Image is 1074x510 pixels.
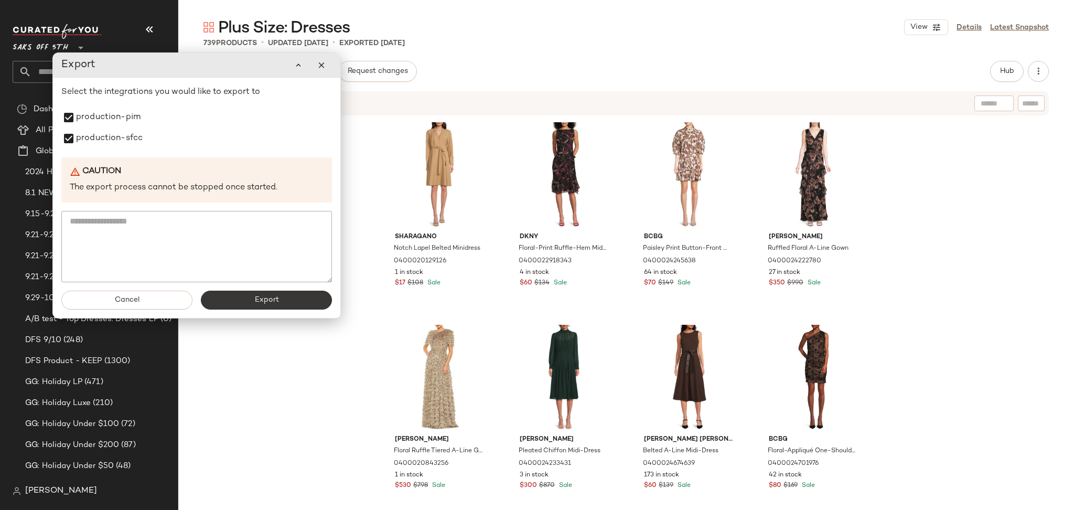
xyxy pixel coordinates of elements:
[636,325,741,431] img: 0400024674639_COFFEEBEAN
[25,485,97,497] span: [PERSON_NAME]
[768,257,821,266] span: 0400024222780
[769,232,857,242] span: [PERSON_NAME]
[203,22,214,33] img: svg%3e
[1000,67,1014,76] span: Hub
[769,471,802,480] span: 42 in stock
[760,122,866,228] img: 0400024222780_BEIGEMULTI
[91,397,113,409] span: (210)
[61,334,83,346] span: (248)
[158,313,171,325] span: (0)
[643,459,695,469] span: 0400024674639
[25,355,102,367] span: DFS Product - KEEP
[25,418,119,430] span: GG: Holiday Under $100
[25,376,82,388] span: GG: Holiday LP
[203,38,257,49] div: Products
[114,460,131,472] span: (48)
[407,279,423,288] span: $108
[102,355,131,367] span: (1300)
[25,460,114,472] span: GG: Holiday Under $50
[36,124,82,136] span: All Products
[760,325,866,431] img: 0400024701976_BLACK
[25,334,61,346] span: DFS 9/10
[534,279,550,288] span: $134
[557,482,572,489] span: Sale
[25,292,113,304] span: 9.29-10.3 AM Newness
[395,268,423,278] span: 1 in stock
[643,244,732,253] span: Paisley Print Button-Front Minidress
[511,325,617,431] img: 0400024233431_HUNTERGREEN
[82,376,103,388] span: (471)
[768,447,856,456] span: Floral-Appliqué One-Shoulder Ruched Minidress
[520,481,537,491] span: $300
[338,61,417,82] button: Request changes
[70,182,324,194] p: The export process cannot be stopped once started.
[957,22,982,33] a: Details
[552,280,567,286] span: Sale
[36,145,104,157] span: Global Clipboards
[25,208,105,220] span: 9.15-9.21 SVS Selling
[394,447,482,456] span: Floral Ruffle Tiered A-Line Gown
[675,482,691,489] span: Sale
[519,447,600,456] span: Pleated Chiffon Midi-Dress
[644,435,733,444] span: [PERSON_NAME] [PERSON_NAME]
[17,104,27,114] img: svg%3e
[769,268,800,278] span: 27 in stock
[675,280,691,286] span: Sale
[787,279,803,288] span: $990
[395,279,405,288] span: $17
[659,481,673,491] span: $139
[783,481,798,491] span: $169
[519,257,572,266] span: 0400022918343
[519,244,607,253] span: Floral-Print Ruffle-Hem Midi-Dress
[25,229,100,241] span: 9.21-9.27 Fall Trends
[261,37,264,49] span: •
[395,435,484,444] span: [PERSON_NAME]
[254,296,278,304] span: Export
[520,268,549,278] span: 4 in stock
[13,36,68,55] span: Saks OFF 5TH
[658,279,673,288] span: $149
[394,244,480,253] span: Notch Lapel Belted Minidress
[339,38,405,49] p: Exported [DATE]
[430,482,445,489] span: Sale
[25,271,119,283] span: 9.21-9.27 Wedding Guest
[13,24,102,39] img: cfy_white_logo.C9jOOHJF.svg
[519,459,571,469] span: 0400024233431
[644,268,677,278] span: 64 in stock
[800,482,815,489] span: Sale
[769,481,781,491] span: $80
[425,280,441,286] span: Sale
[520,471,549,480] span: 3 in stock
[539,481,555,491] span: $870
[904,19,948,35] button: View
[394,459,448,469] span: 0400020843256
[25,439,119,451] span: GG: Holiday Under $200
[520,232,608,242] span: Dkny
[25,166,138,178] span: 2024 Holiday GG Best Sellers
[218,18,350,39] span: Plus Size: Dresses
[768,459,819,469] span: 0400024701976
[643,447,718,456] span: Belted A-Line Midi-Dress
[395,471,423,480] span: 1 in stock
[25,187,102,199] span: 8.1 NEW DFS -KEEP
[769,279,785,288] span: $350
[25,250,104,262] span: 9.21-9.27 SVS Selling
[119,418,135,430] span: (72)
[644,481,657,491] span: $60
[768,244,849,253] span: Ruffled Floral A-Line Gown
[119,439,136,451] span: (87)
[511,122,617,228] img: 0400022918343_BLACKMULTI
[990,22,1049,33] a: Latest Snapshot
[13,487,21,495] img: svg%3e
[910,23,928,31] span: View
[520,435,608,444] span: [PERSON_NAME]
[644,471,679,480] span: 173 in stock
[386,122,492,228] img: 0400020129126_TOASTYSAND
[643,257,696,266] span: 0400024245638
[644,232,733,242] span: Bcbg
[268,38,328,49] p: updated [DATE]
[34,103,75,115] span: Dashboard
[203,39,216,47] span: 739
[332,37,335,49] span: •
[25,313,158,325] span: A/B test - Top Dresses: Dresses LP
